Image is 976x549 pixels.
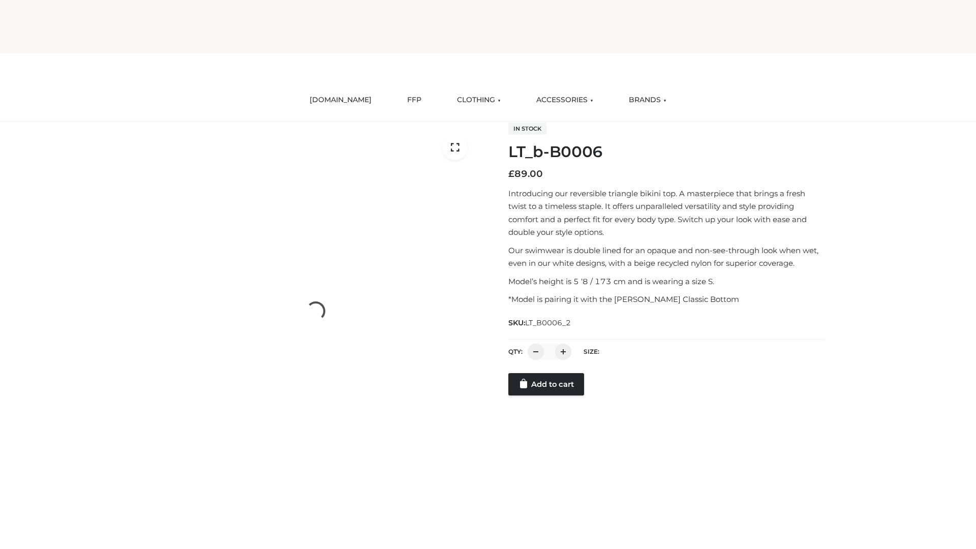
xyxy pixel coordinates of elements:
p: Introducing our reversible triangle bikini top. A masterpiece that brings a fresh twist to a time... [508,187,825,239]
a: FFP [400,89,429,111]
bdi: 89.00 [508,168,543,179]
h1: LT_b-B0006 [508,143,825,161]
p: Model’s height is 5 ‘8 / 173 cm and is wearing a size S. [508,275,825,288]
span: LT_B0006_2 [525,318,571,327]
p: *Model is pairing it with the [PERSON_NAME] Classic Bottom [508,293,825,306]
span: SKU: [508,317,572,329]
span: £ [508,168,514,179]
span: In stock [508,123,546,135]
a: Add to cart [508,373,584,395]
a: [DOMAIN_NAME] [302,89,379,111]
a: CLOTHING [449,89,508,111]
label: QTY: [508,348,523,355]
label: Size: [584,348,599,355]
p: Our swimwear is double lined for an opaque and non-see-through look when wet, even in our white d... [508,244,825,270]
a: BRANDS [621,89,674,111]
a: ACCESSORIES [529,89,601,111]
